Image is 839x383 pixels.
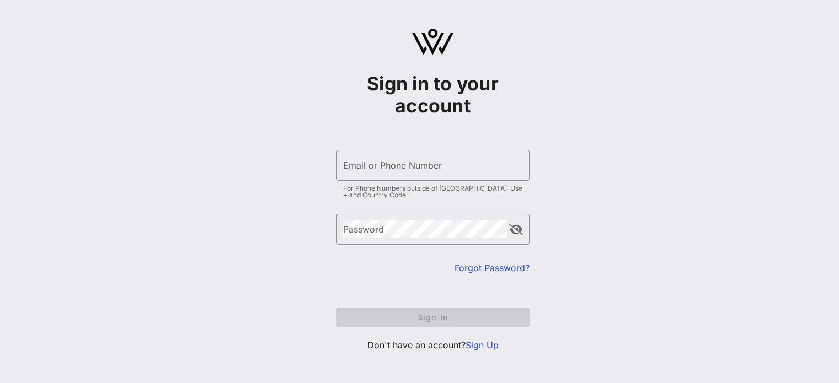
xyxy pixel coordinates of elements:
img: logo.svg [412,29,453,55]
p: Don't have an account? [336,338,530,352]
a: Sign Up [466,339,499,350]
a: Forgot Password? [455,262,530,273]
div: For Phone Numbers outside of [GEOGRAPHIC_DATA]: Use + and Country Code [343,185,523,198]
h1: Sign in to your account [336,73,530,117]
button: append icon [509,224,523,235]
